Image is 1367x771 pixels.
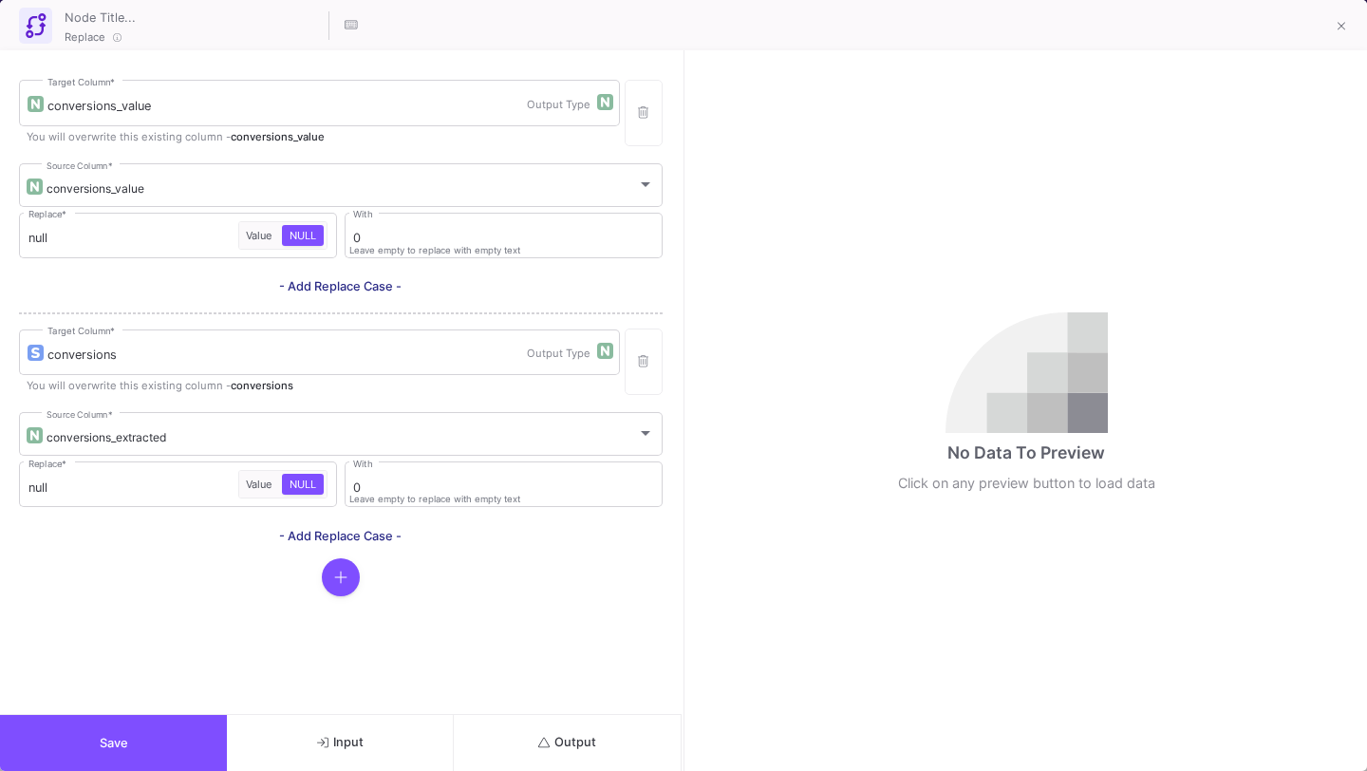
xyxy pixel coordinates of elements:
span: NULL [286,229,320,242]
div: Click on any preview button to load data [898,473,1155,494]
mat-hint: Leave empty to replace with empty text [349,494,520,505]
button: - Add Replace Case - [264,522,417,551]
span: Value [242,229,275,242]
span: Save [100,736,128,750]
span: Value [242,478,275,491]
span: Input [317,735,364,749]
div: Output Type [527,347,590,360]
input: Node Title... [60,4,326,28]
button: Value [242,474,275,495]
div: Output Type [527,98,590,111]
span: Replace [65,29,105,45]
span: - Add Replace Case - [279,279,402,293]
button: NULL [282,474,324,495]
button: Output [454,715,681,771]
button: - Add Replace Case - [264,273,417,301]
span: - Add Replace Case - [279,529,402,543]
button: Input [227,715,454,771]
span: conversions_extracted [47,430,166,444]
span: Output [538,735,596,749]
span: conversions_value [47,181,144,196]
button: Hotkeys List [332,7,370,45]
span: conversions_value [231,130,325,143]
mat-hint: Leave empty to replace with empty text [349,245,520,256]
img: replace-ui.svg [24,13,48,38]
p: You will overwrite this existing column - [19,129,620,144]
span: conversions [231,379,293,392]
button: Value [242,225,275,246]
button: NULL [282,225,324,246]
span: NULL [286,478,320,491]
img: no-data.svg [946,312,1108,433]
div: No Data To Preview [947,441,1105,465]
p: You will overwrite this existing column - [19,378,620,393]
